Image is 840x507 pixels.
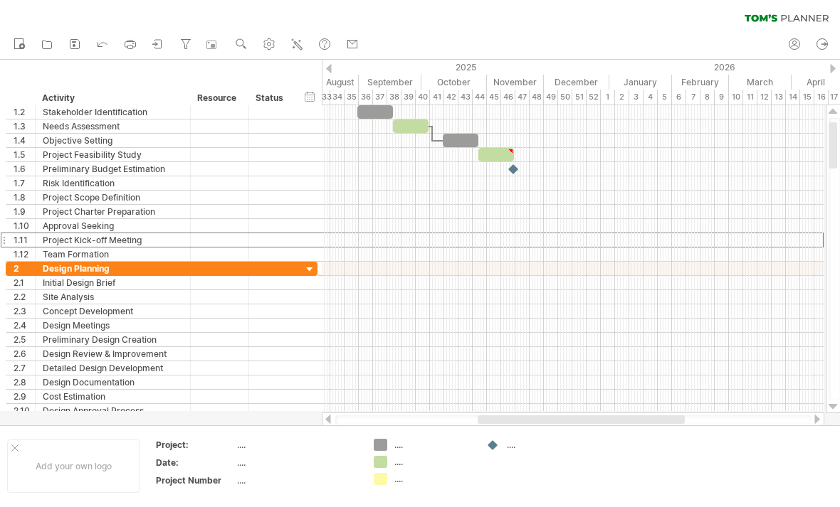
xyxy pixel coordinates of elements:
div: 2 [615,90,629,105]
div: 1.9 [14,205,35,218]
div: 1.8 [14,191,35,204]
div: 6 [672,90,686,105]
div: Site Analysis [43,290,183,304]
div: Project: [156,439,234,451]
div: 52 [587,90,601,105]
div: 43 [458,90,473,105]
div: January 2026 [609,75,672,90]
div: 2.2 [14,290,35,304]
div: 50 [558,90,572,105]
div: 3 [629,90,644,105]
div: Objective Setting [43,134,183,147]
div: 47 [515,90,530,105]
div: 51 [572,90,587,105]
div: 4 [644,90,658,105]
div: 39 [401,90,416,105]
div: 40 [416,90,430,105]
div: 2.5 [14,333,35,346]
div: November 2025 [487,75,544,90]
div: 8 [700,90,715,105]
div: 2 [14,262,35,275]
div: Design Meetings [43,319,183,332]
div: 5 [658,90,672,105]
div: Status [256,91,287,105]
div: 49 [544,90,558,105]
div: 7 [686,90,700,105]
div: 9 [715,90,729,105]
div: 2.7 [14,361,35,375]
div: 1.10 [14,219,35,233]
div: 2.6 [14,347,35,361]
div: .... [237,474,357,486]
div: .... [507,439,584,451]
div: 37 [373,90,387,105]
div: .... [394,456,472,468]
div: .... [237,457,357,469]
div: Project Scope Definition [43,191,183,204]
div: Design Review & Improvement [43,347,183,361]
div: Detailed Design Development [43,361,183,375]
div: 46 [501,90,515,105]
div: Add your own logo [7,439,140,493]
div: 42 [444,90,458,105]
div: Project Kick-off Meeting [43,233,183,247]
div: 10 [729,90,743,105]
div: March 2026 [729,75,792,90]
div: Preliminary Budget Estimation [43,162,183,176]
div: 48 [530,90,544,105]
div: Preliminary Design Creation [43,333,183,346]
div: Design Planning [43,262,183,275]
div: Design Approval Process [43,404,183,417]
div: .... [237,439,357,451]
div: Risk Identification [43,176,183,190]
div: Design Documentation [43,375,183,389]
div: 15 [800,90,814,105]
div: December 2025 [544,75,609,90]
div: 16 [814,90,829,105]
div: Project Number [156,474,234,486]
div: .... [394,473,472,485]
div: 1.11 [14,233,35,247]
div: 2.3 [14,304,35,318]
div: 12 [757,90,772,105]
div: February 2026 [672,75,729,90]
div: Needs Assessment [43,119,183,133]
div: Resource [197,91,241,105]
div: Team Formation [43,247,183,261]
div: Concept Development [43,304,183,318]
div: Stakeholder Identification [43,105,183,119]
div: Date: [156,457,234,469]
div: 1 [601,90,615,105]
div: 13 [772,90,786,105]
div: 36 [359,90,373,105]
div: Cost Estimation [43,390,183,403]
div: 35 [345,90,359,105]
div: 33 [316,90,330,105]
div: 1.2 [14,105,35,119]
div: 38 [387,90,401,105]
div: 44 [473,90,487,105]
div: 34 [330,90,345,105]
div: September 2025 [359,75,421,90]
div: Activity [42,91,182,105]
div: Project Charter Preparation [43,205,183,218]
div: 1.4 [14,134,35,147]
div: 2.8 [14,375,35,389]
div: 2.10 [14,404,35,417]
div: 1.7 [14,176,35,190]
div: 11 [743,90,757,105]
div: 1.5 [14,148,35,161]
div: Project Feasibility Study [43,148,183,161]
div: Approval Seeking [43,219,183,233]
div: 2.4 [14,319,35,332]
div: October 2025 [421,75,487,90]
div: 45 [487,90,501,105]
div: 1.6 [14,162,35,176]
div: Initial Design Brief [43,276,183,289]
div: 2.9 [14,390,35,403]
div: August 2025 [299,75,359,90]
div: 1.12 [14,247,35,261]
div: 41 [430,90,444,105]
div: 2.1 [14,276,35,289]
div: 14 [786,90,800,105]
